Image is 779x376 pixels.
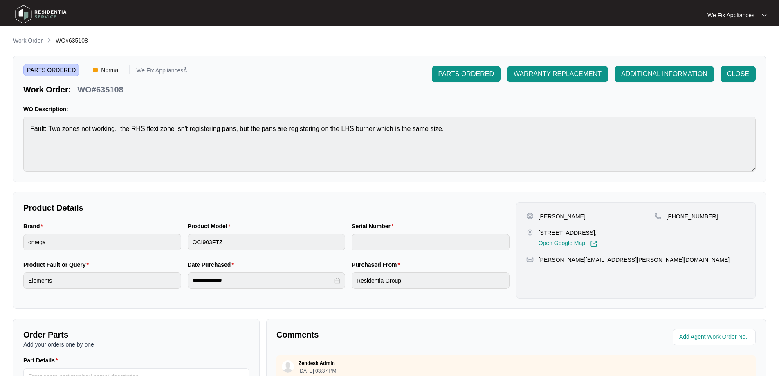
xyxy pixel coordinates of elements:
[679,332,751,342] input: Add Agent Work Order No.
[23,84,71,95] p: Work Order:
[526,229,534,236] img: map-pin
[299,369,336,374] p: [DATE] 03:37 PM
[721,66,756,82] button: CLOSE
[282,360,294,373] img: user.svg
[77,84,123,95] p: WO#635108
[514,69,602,79] span: WARRANTY REPLACEMENT
[299,360,335,367] p: Zendesk Admin
[727,69,749,79] span: CLOSE
[615,66,714,82] button: ADDITIONAL INFORMATION
[23,105,756,113] p: WO Description:
[707,11,754,19] p: We Fix Appliances
[352,261,403,269] label: Purchased From
[11,36,44,45] a: Work Order
[188,234,346,250] input: Product Model
[539,256,730,264] p: [PERSON_NAME][EMAIL_ADDRESS][PERSON_NAME][DOMAIN_NAME]
[352,272,510,289] input: Purchased From
[526,256,534,263] img: map-pin
[23,202,510,214] p: Product Details
[276,329,510,340] p: Comments
[56,37,88,44] span: WO#635108
[23,64,79,76] span: PARTS ORDERED
[621,69,707,79] span: ADDITIONAL INFORMATION
[438,69,494,79] span: PARTS ORDERED
[539,240,597,248] a: Open Google Map
[12,2,70,27] img: residentia service logo
[23,261,92,269] label: Product Fault or Query
[590,240,597,248] img: Link-External
[762,13,767,17] img: dropdown arrow
[23,329,249,340] p: Order Parts
[526,212,534,220] img: user-pin
[193,276,333,285] input: Date Purchased
[23,340,249,349] p: Add your orders one by one
[23,222,46,230] label: Brand
[667,212,718,221] p: [PHONE_NUMBER]
[23,234,181,250] input: Brand
[432,66,501,82] button: PARTS ORDERED
[98,64,123,76] span: Normal
[188,261,237,269] label: Date Purchased
[23,356,61,365] label: Part Details
[23,117,756,172] textarea: Fault: Two zones not working. the RHS flexi zone isn't registering pans, but the pans are registe...
[23,272,181,289] input: Product Fault or Query
[654,212,662,220] img: map-pin
[46,37,52,43] img: chevron-right
[188,222,234,230] label: Product Model
[352,222,397,230] label: Serial Number
[507,66,608,82] button: WARRANTY REPLACEMENT
[93,68,98,72] img: Vercel Logo
[13,36,43,45] p: Work Order
[539,229,597,237] p: [STREET_ADDRESS],
[136,68,187,76] p: We Fix AppliancesÂ
[539,212,586,221] p: [PERSON_NAME]
[352,234,510,250] input: Serial Number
